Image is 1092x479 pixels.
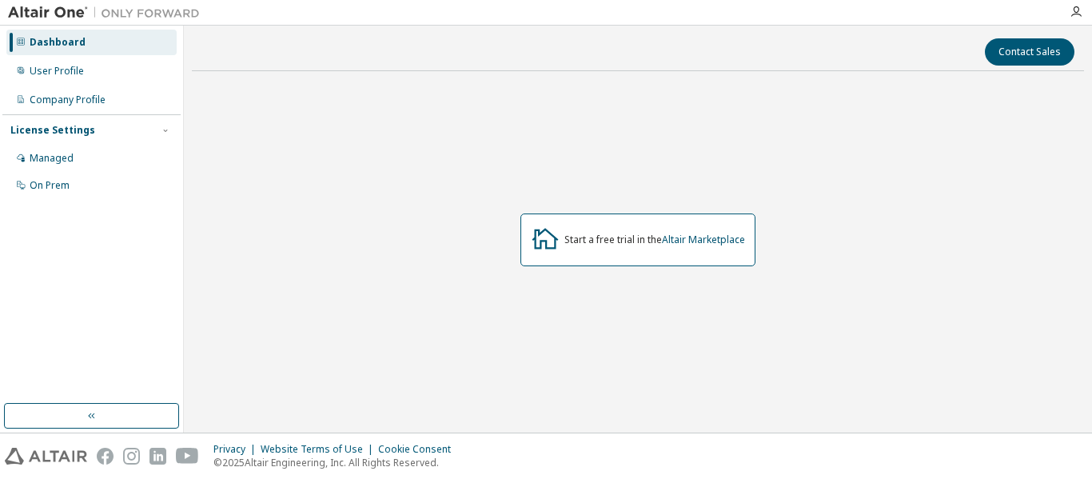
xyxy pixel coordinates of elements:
[30,179,70,192] div: On Prem
[378,443,460,456] div: Cookie Consent
[5,448,87,465] img: altair_logo.svg
[10,124,95,137] div: License Settings
[30,65,84,78] div: User Profile
[213,456,460,469] p: © 2025 Altair Engineering, Inc. All Rights Reserved.
[149,448,166,465] img: linkedin.svg
[176,448,199,465] img: youtube.svg
[30,152,74,165] div: Managed
[564,234,745,246] div: Start a free trial in the
[123,448,140,465] img: instagram.svg
[30,36,86,49] div: Dashboard
[261,443,378,456] div: Website Terms of Use
[985,38,1074,66] button: Contact Sales
[662,233,745,246] a: Altair Marketplace
[97,448,114,465] img: facebook.svg
[8,5,208,21] img: Altair One
[30,94,106,106] div: Company Profile
[213,443,261,456] div: Privacy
